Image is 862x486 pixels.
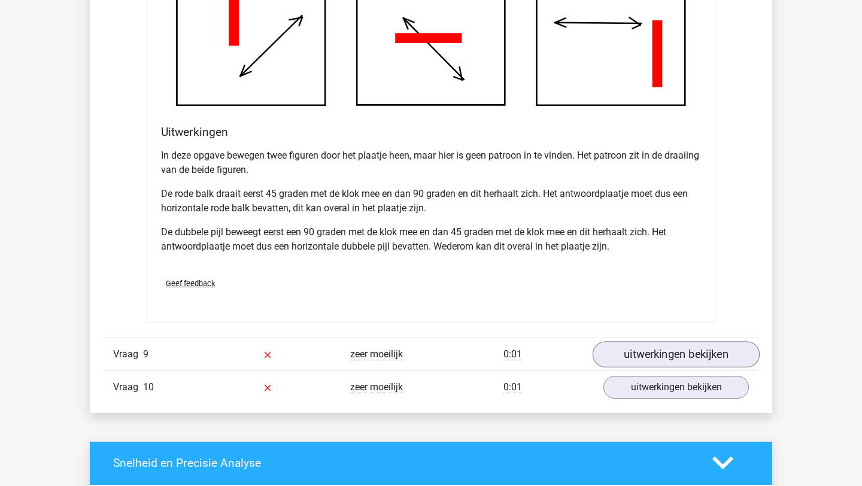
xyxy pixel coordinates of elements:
span: 9 [143,348,148,360]
p: De rode balk draait eerst 45 graden met de klok mee en dan 90 graden en dit herhaalt zich. Het an... [161,187,701,215]
span: Vraag [113,347,143,362]
span: zeer moeilijk [350,348,403,360]
p: De dubbele pijl beweegt eerst een 90 graden met de klok mee en dan 45 graden met de klok mee en d... [161,225,701,254]
p: In deze opgave bewegen twee figuren door het plaatje heen, maar hier is geen patroon in te vinden... [161,148,701,177]
span: Geef feedback [166,279,215,288]
h4: Snelheid en Precisie Analyse [113,456,694,470]
a: uitwerkingen bekijken [603,376,749,399]
span: 0:01 [503,348,522,360]
span: 0:01 [503,381,522,393]
span: Vraag [113,380,143,394]
h4: Uitwerkingen [161,125,701,139]
a: uitwerkingen bekijken [593,341,760,367]
span: zeer moeilijk [350,381,403,393]
span: 10 [143,381,154,393]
